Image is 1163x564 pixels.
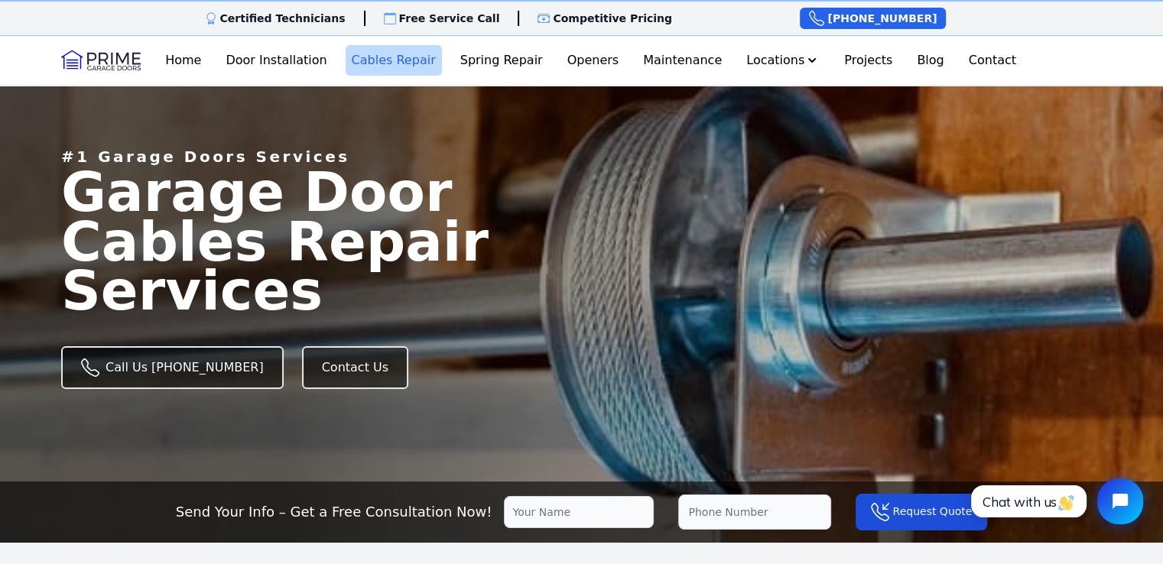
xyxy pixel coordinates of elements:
[399,11,500,26] p: Free Service Call
[856,494,987,530] button: Request Quote
[911,45,950,76] a: Blog
[61,146,350,167] p: #1 Garage Doors Services
[159,45,207,76] a: Home
[553,11,672,26] p: Competitive Pricing
[61,160,489,323] span: Garage Door Cables Repair Services
[740,45,826,76] button: Locations
[838,45,898,76] a: Projects
[678,494,831,530] input: Phone Number
[176,501,492,523] p: Send Your Info – Get a Free Consultation Now!
[61,346,284,389] a: Call Us [PHONE_NUMBER]
[302,346,408,389] a: Contact Us
[561,45,625,76] a: Openers
[963,45,1022,76] a: Contact
[220,11,346,26] p: Certified Technicians
[504,496,654,528] input: Your Name
[637,45,728,76] a: Maintenance
[346,45,442,76] a: Cables Repair
[61,48,141,73] img: Logo
[954,465,1156,537] iframe: Tidio Chat
[219,45,333,76] a: Door Installation
[800,8,946,29] a: [PHONE_NUMBER]
[454,45,549,76] a: Spring Repair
